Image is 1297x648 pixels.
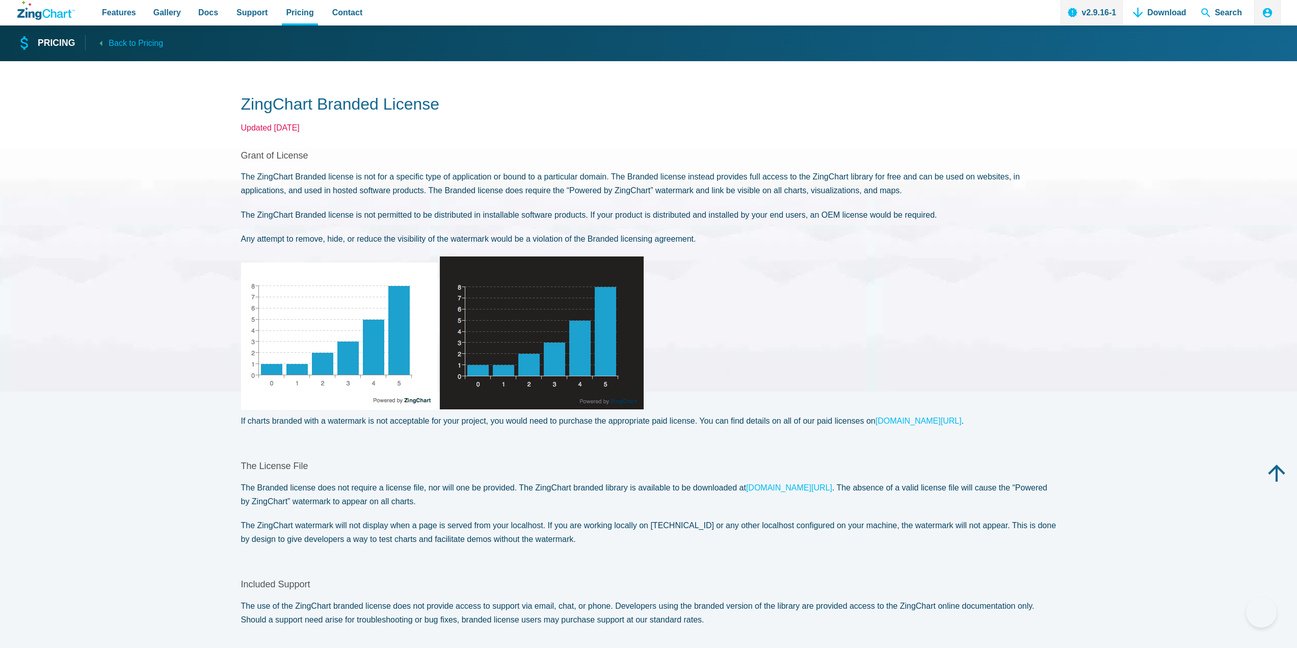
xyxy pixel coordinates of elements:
a: ZingChart Logo. Click to return to the homepage [17,1,75,20]
p: The ZingChart Branded license is not for a specific type of application or bound to a particular ... [241,170,1056,197]
span: Gallery [153,6,181,19]
strong: Pricing [38,39,75,48]
p: If charts branded with a watermark is not acceptable for your project, you would need to purchase... [241,414,1056,428]
p: Any attempt to remove, hide, or reduce the visibility of the watermark would be a violation of th... [241,232,1056,246]
p: Updated [DATE] [241,121,1056,135]
a: [DOMAIN_NAME][URL] [876,417,962,425]
span: Contact [332,6,363,19]
span: Docs [198,6,218,19]
img: Dark theme watermark example [440,256,644,410]
img: Light theme watermark example [241,263,438,410]
p: The ZingChart watermark will not display when a page is served from your localhost. If you are wo... [241,519,1056,546]
h1: ZingChart Branded License [241,94,1056,117]
h2: The License File [241,460,1056,472]
span: Back to Pricing [109,36,163,50]
a: [DOMAIN_NAME][URL] [746,483,832,492]
a: Back to Pricing [85,35,163,50]
p: The ZingChart Branded license is not permitted to be distributed in installable software products... [241,208,1056,222]
iframe: Toggle Customer Support [1246,597,1277,628]
span: Pricing [286,6,313,19]
span: Features [102,6,136,19]
h2: Included Support [241,579,1056,590]
p: The Branded license does not require a license file, nor will one be provided. The ZingChart bran... [241,481,1056,508]
p: The use of the ZingChart branded license does not provide access to support via email, chat, or p... [241,599,1056,627]
a: Pricing [17,35,75,53]
h2: Grant of License [241,150,1056,162]
span: Support [236,6,268,19]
